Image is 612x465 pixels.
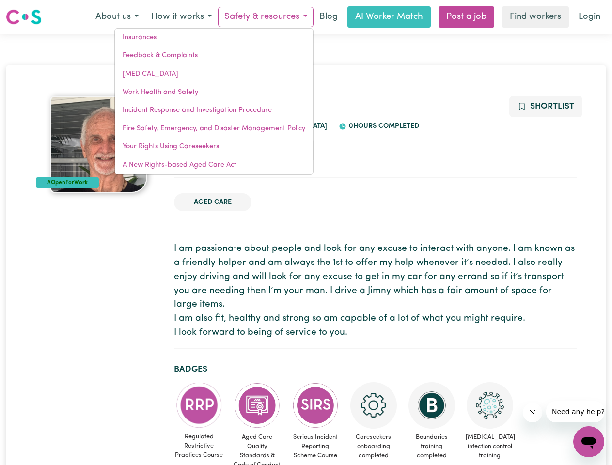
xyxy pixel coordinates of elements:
a: Find workers [502,6,569,28]
img: Kenneth [50,96,147,193]
a: Login [573,6,606,28]
a: Incident Response and Investigation Procedure [115,101,313,120]
a: Careseekers logo [6,6,42,28]
span: [MEDICAL_DATA] infection control training [465,429,515,465]
a: Kenneth's profile picture'#OpenForWork [36,96,162,193]
a: Post a job [439,6,494,28]
button: Add to shortlist [509,96,582,117]
img: CS Academy: Aged Care Quality Standards & Code of Conduct course completed [234,382,281,429]
a: [MEDICAL_DATA] [115,65,313,83]
span: 0 hours completed [346,123,419,130]
img: CS Academy: Careseekers Onboarding course completed [350,382,397,429]
li: Aged Care [174,193,251,212]
h2: Badges [174,364,577,374]
a: Blog [314,6,344,28]
button: About us [89,7,145,27]
a: A New Rights-based Aged Care Act [115,156,313,174]
span: Shortlist [530,102,574,110]
a: Insurances [115,29,313,47]
p: I am passionate about people and look for any excuse to interact with anyone. I am known as a fri... [174,242,577,340]
a: Work Health and Safety [115,83,313,102]
img: CS Academy: Regulated Restrictive Practices course completed [176,382,222,428]
img: CS Academy: COVID-19 Infection Control Training course completed [467,382,513,429]
span: Need any help? [6,7,59,15]
a: Fire Safety, Emergency, and Disaster Management Policy [115,120,313,138]
iframe: Close message [523,403,542,422]
a: Your Rights Using Careseekers [115,138,313,156]
span: Boundaries training completed [407,429,457,465]
span: Serious Incident Reporting Scheme Course [290,429,341,465]
iframe: Button to launch messaging window [573,426,604,457]
div: #OpenForWork [36,177,99,188]
img: CS Academy: Boundaries in care and support work course completed [408,382,455,429]
button: How it works [145,7,218,27]
img: CS Academy: Serious Incident Reporting Scheme course completed [292,382,339,429]
button: Safety & resources [218,7,314,27]
div: Safety & resources [114,28,314,175]
span: Regulated Restrictive Practices Course [174,428,224,464]
a: AI Worker Match [347,6,431,28]
a: Feedback & Complaints [115,46,313,65]
img: Careseekers logo [6,8,42,26]
span: Careseekers onboarding completed [348,429,399,465]
iframe: Message from company [546,401,604,422]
